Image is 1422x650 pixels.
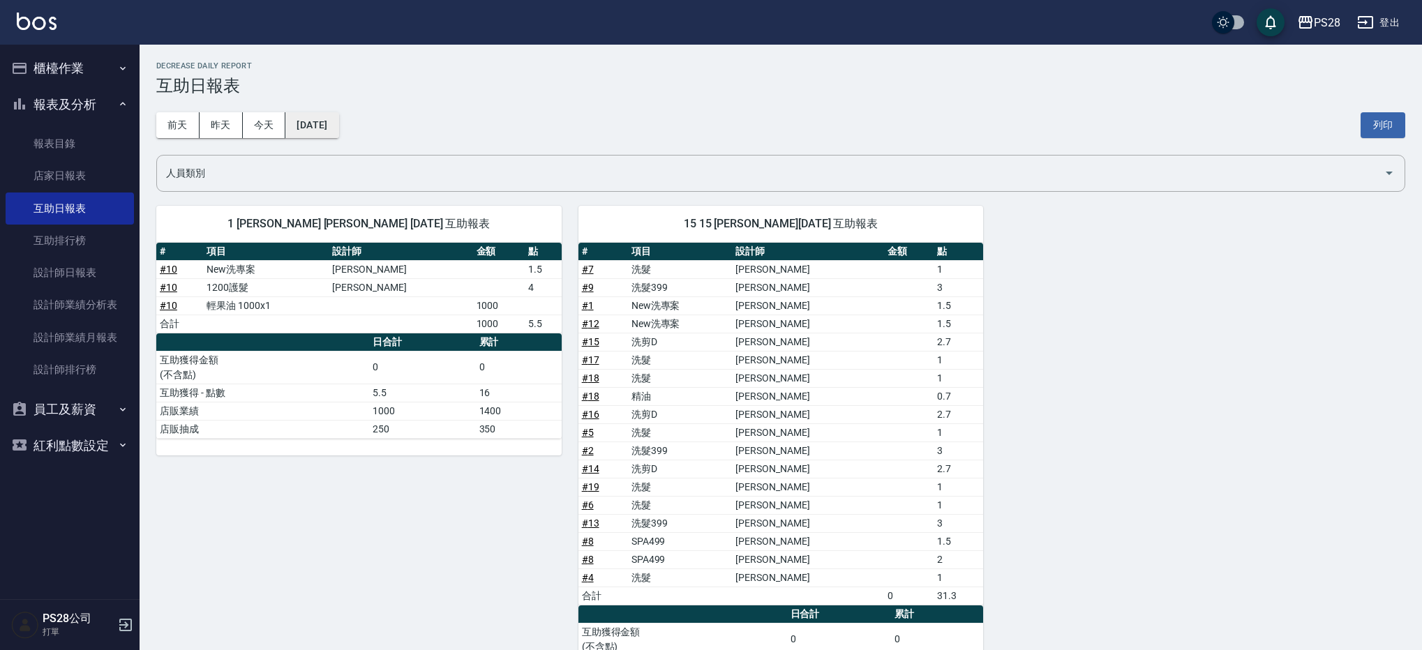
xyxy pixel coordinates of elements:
td: 1.5 [934,532,983,550]
td: 3 [934,278,983,296]
td: 1400 [476,402,562,420]
td: 4 [525,278,562,296]
td: New洗專案 [628,296,732,315]
td: 1.5 [525,260,562,278]
td: 洗髮 [628,260,732,278]
td: 1.5 [934,296,983,315]
th: 金額 [884,243,934,261]
h5: PS28公司 [43,612,114,626]
td: 3 [934,514,983,532]
button: [DATE] [285,112,338,138]
td: 洗髮399 [628,441,732,460]
button: 櫃檯作業 [6,50,134,86]
th: 金額 [473,243,525,261]
div: PS28 [1314,14,1340,31]
a: 報表目錄 [6,128,134,160]
a: #6 [582,499,594,511]
td: 250 [369,420,476,438]
td: 1000 [369,402,476,420]
td: 洗剪D [628,333,732,351]
td: 店販業績 [156,402,369,420]
button: PS28 [1292,8,1346,37]
td: [PERSON_NAME] [732,568,884,587]
td: [PERSON_NAME] [732,315,884,333]
button: 登出 [1352,10,1405,36]
a: #18 [582,391,599,402]
th: 設計師 [732,243,884,261]
td: [PERSON_NAME] [732,333,884,351]
a: #9 [582,282,594,293]
td: 1000 [473,296,525,315]
a: #18 [582,372,599,384]
td: SPA499 [628,532,732,550]
td: 1 [934,369,983,387]
a: 設計師排行榜 [6,354,134,386]
td: 2.7 [934,333,983,351]
th: 累計 [891,605,983,623]
a: #14 [582,463,599,474]
td: New洗專案 [628,315,732,333]
td: 洗剪D [628,460,732,478]
td: 16 [476,384,562,402]
td: 合計 [156,315,203,333]
th: # [578,243,628,261]
table: a dense table [156,333,562,439]
td: [PERSON_NAME] [732,514,884,532]
th: 項目 [203,243,329,261]
td: 2.7 [934,460,983,478]
th: 累計 [476,333,562,352]
table: a dense table [156,243,562,333]
h3: 互助日報表 [156,76,1405,96]
button: Open [1378,162,1400,184]
button: 今天 [243,112,286,138]
th: 點 [934,243,983,261]
td: 1200護髮 [203,278,329,296]
a: #8 [582,536,594,547]
td: 0.7 [934,387,983,405]
table: a dense table [578,243,984,605]
a: #17 [582,354,599,365]
a: 設計師日報表 [6,257,134,289]
a: #12 [582,318,599,329]
a: #5 [582,427,594,438]
a: #8 [582,554,594,565]
a: #16 [582,409,599,420]
input: 人員名稱 [163,161,1378,186]
a: 設計師業績月報表 [6,322,134,354]
td: 3 [934,441,983,460]
th: 項目 [628,243,732,261]
td: [PERSON_NAME] [732,496,884,514]
td: 精油 [628,387,732,405]
td: 互助獲得 - 點數 [156,384,369,402]
button: 昨天 [200,112,243,138]
td: [PERSON_NAME] [732,405,884,423]
td: 1 [934,496,983,514]
td: [PERSON_NAME] [732,532,884,550]
td: [PERSON_NAME] [732,387,884,405]
td: 350 [476,420,562,438]
a: 設計師業績分析表 [6,289,134,321]
button: 員工及薪資 [6,391,134,428]
td: [PERSON_NAME] [732,351,884,369]
td: [PERSON_NAME] [732,460,884,478]
td: 合計 [578,587,628,605]
img: Logo [17,13,57,30]
td: [PERSON_NAME] [329,260,472,278]
td: 2 [934,550,983,568]
td: [PERSON_NAME] [732,278,884,296]
button: 前天 [156,112,200,138]
a: #4 [582,572,594,583]
td: [PERSON_NAME] [732,478,884,496]
td: 5.5 [369,384,476,402]
td: 洗髮 [628,351,732,369]
a: 互助日報表 [6,192,134,225]
td: [PERSON_NAME] [732,423,884,441]
td: [PERSON_NAME] [329,278,472,296]
span: 15 15 [PERSON_NAME][DATE] 互助報表 [595,217,967,231]
a: #7 [582,264,594,275]
h2: Decrease Daily Report [156,61,1405,70]
button: 紅利點數設定 [6,428,134,464]
span: 1 [PERSON_NAME] [PERSON_NAME] [DATE] 互助報表 [173,217,545,231]
td: 洗髮 [628,423,732,441]
td: New洗專案 [203,260,329,278]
